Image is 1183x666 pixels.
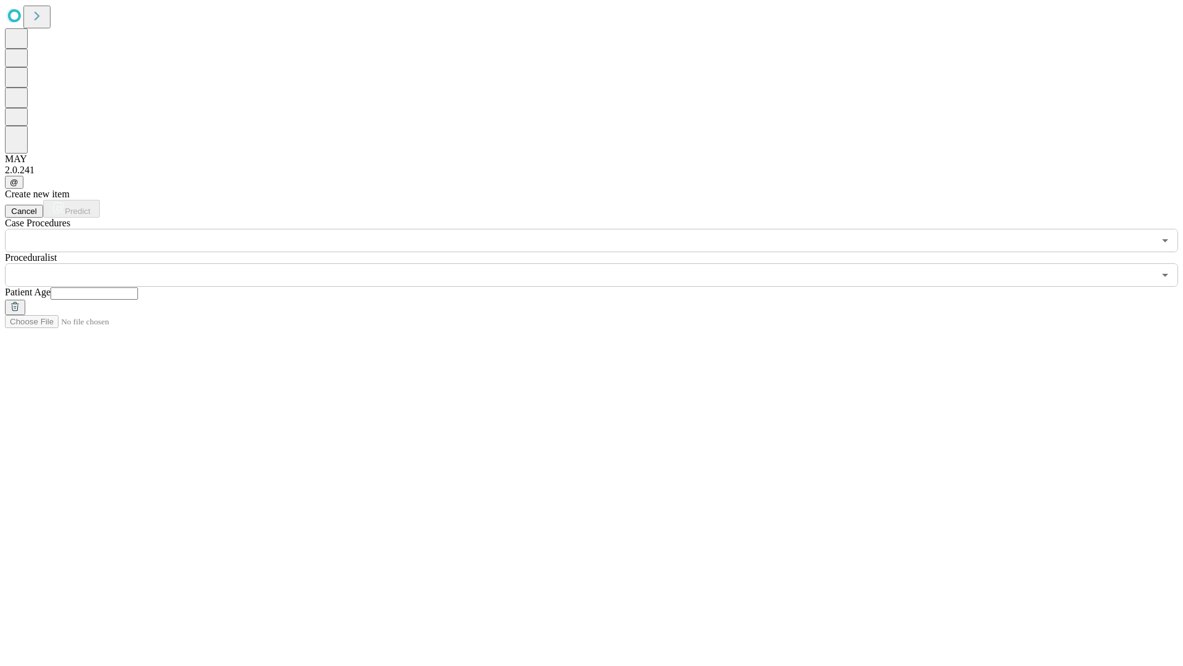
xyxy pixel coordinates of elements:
[5,252,57,263] span: Proceduralist
[5,176,23,189] button: @
[5,154,1178,165] div: MAY
[11,207,37,216] span: Cancel
[1157,266,1174,284] button: Open
[5,218,70,228] span: Scheduled Procedure
[1157,232,1174,249] button: Open
[5,189,70,199] span: Create new item
[5,287,51,297] span: Patient Age
[5,205,43,218] button: Cancel
[43,200,100,218] button: Predict
[65,207,90,216] span: Predict
[10,178,18,187] span: @
[5,165,1178,176] div: 2.0.241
